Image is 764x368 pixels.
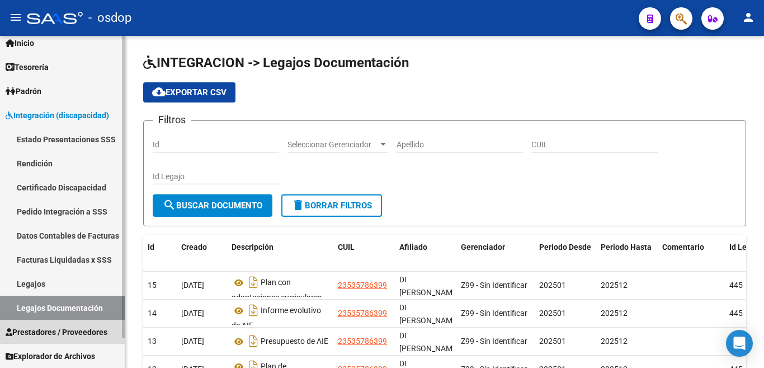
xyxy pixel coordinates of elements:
span: 445 [729,309,743,318]
span: Inicio [6,37,34,49]
i: Descargar documento [246,301,261,319]
datatable-header-cell: Gerenciador [456,235,535,272]
span: Exportar CSV [152,87,227,97]
span: INTEGRACION -> Legajos Documentación [143,55,409,71]
span: 23535786399 [338,281,387,290]
span: 202501 [539,337,566,346]
span: 15 [148,281,157,290]
datatable-header-cell: Periodo Desde [535,235,596,272]
datatable-header-cell: Periodo Hasta [596,235,658,272]
div: Open Intercom Messenger [726,330,753,357]
span: Id [148,243,154,251]
span: Buscar Documento [163,201,262,211]
h3: Filtros [153,112,191,128]
span: 14 [148,309,157,318]
datatable-header-cell: Descripción [227,235,333,272]
span: [DATE] [181,309,204,318]
span: Z99 - Sin Identificar [461,281,527,290]
span: DI ROSA NAZARENO - [399,331,459,366]
span: 202501 [539,281,566,290]
span: Seleccionar Gerenciador [287,140,378,150]
span: 445 [729,281,743,290]
span: Integración (discapacidad) [6,109,109,122]
mat-icon: delete [291,198,305,212]
span: 13 [148,337,157,346]
i: Descargar documento [246,332,261,350]
span: 23535786399 [338,309,387,318]
span: Periodo Desde [539,243,591,251]
datatable-header-cell: Creado [177,235,227,272]
span: Id Legajo [729,243,762,251]
mat-icon: person [742,11,755,24]
button: Borrar Filtros [281,194,382,217]
span: CUIL [338,243,355,251]
datatable-header-cell: Comentario [658,235,725,272]
datatable-header-cell: Afiliado [395,235,456,272]
span: Z99 - Sin Identificar [461,337,527,346]
datatable-header-cell: Id [143,235,177,272]
span: Prestadores / Proveedores [6,326,107,338]
span: Tesorería [6,61,49,73]
span: 202512 [601,309,628,318]
span: Borrar Filtros [291,201,372,211]
span: Z99 - Sin Identificar [461,309,527,318]
span: Creado [181,243,207,251]
span: Descripción [232,243,273,251]
i: Descargar documento [246,273,261,291]
span: Padrón [6,85,41,97]
datatable-header-cell: CUIL [333,235,395,272]
span: [DATE] [181,337,204,346]
span: 202512 [601,337,628,346]
button: Buscar Documento [153,194,272,217]
mat-icon: menu [9,11,22,24]
span: Plan con adaptaciones curriculares de AIE [232,278,322,315]
span: Informe evolutivo de AIE [232,306,321,330]
button: Exportar CSV [143,82,235,103]
span: Afiliado [399,243,427,251]
mat-icon: cloud_download [152,85,166,99]
span: Gerenciador [461,243,505,251]
mat-icon: search [163,198,176,212]
span: 202512 [601,281,628,290]
span: Periodo Hasta [601,243,652,251]
span: [DATE] [181,281,204,290]
span: Explorador de Archivos [6,350,95,362]
span: - osdop [88,6,131,30]
span: Presupuesto de AIE [261,337,328,346]
span: DI ROSA NAZARENO - [399,303,459,338]
span: DI ROSA NAZARENO - [399,275,459,310]
span: Comentario [662,243,704,251]
span: 202501 [539,309,566,318]
span: 23535786399 [338,337,387,346]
